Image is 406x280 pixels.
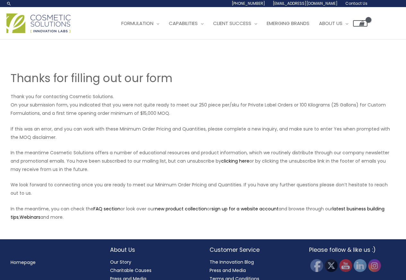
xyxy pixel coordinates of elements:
a: About Us [314,14,353,33]
span: Client Success [213,20,251,27]
nav: Menu [11,258,97,267]
a: Homepage [11,259,36,266]
span: About Us [319,20,342,27]
a: View Shopping Cart, empty [353,20,367,27]
span: Contact Us [345,1,367,6]
a: FAQ section [93,206,120,212]
h2: About Us [110,246,197,254]
p: We look forward to connecting once you are ready to meet our Minimum Order Pricing and Quantities... [11,181,396,197]
a: Webinars [20,214,40,220]
a: Press and Media [210,267,246,274]
p: In the meantime, you can check the or look over our or and browse through our , and more. [11,205,396,221]
a: sign up for a website account [212,206,279,212]
p: In the meantime Cosmetic Solutions offers a number of educational resources and product informati... [11,148,396,174]
h1: Thanks for filling out our form [11,70,396,86]
a: Client Success [208,14,262,33]
span: Capabilities [169,20,198,27]
p: If this was an error, and you can work with these Minimum Order Pricing and Quantities, please co... [11,125,396,141]
a: Formulation [117,14,164,33]
a: The Innovation Blog [210,259,254,265]
span: Formulation [121,20,153,27]
h2: Customer Service [210,246,296,254]
img: Facebook [310,259,323,272]
a: latest business building tips [11,206,384,220]
p: Thank you for contacting Cosmetic Solutions. On your submission form, you indicated that you were... [11,92,396,117]
a: clicking here [221,158,249,164]
a: Our Story [110,259,131,265]
span: [EMAIL_ADDRESS][DOMAIN_NAME] [273,1,338,6]
img: Cosmetic Solutions Logo [6,13,71,33]
a: Charitable Causes [110,267,151,274]
a: Emerging Brands [262,14,314,33]
a: new product collection [155,206,207,212]
a: Capabilities [164,14,208,33]
a: Search icon link [6,1,12,6]
img: Twitter [325,259,338,272]
nav: Site Navigation [112,14,367,33]
span: Emerging Brands [267,20,309,27]
h2: Please follow & like us :) [309,246,396,254]
span: [PHONE_NUMBER] [232,1,265,6]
